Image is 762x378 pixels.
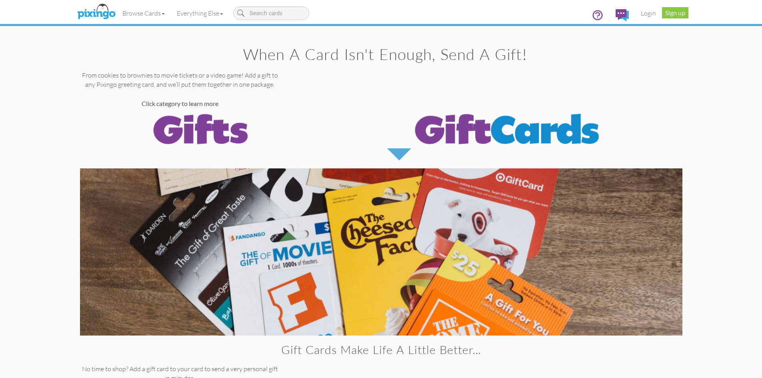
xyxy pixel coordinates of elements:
[387,108,627,148] img: gift-cards-toggle2.png
[88,344,674,356] h2: Gift cards make life a little better...
[80,168,682,336] img: gift-cards-banner.png
[233,6,309,20] input: Search cards
[635,3,662,23] a: Login
[116,3,171,23] a: Browse Cards
[662,7,688,18] a: Sign up
[75,2,118,22] img: pixingo logo
[80,71,280,89] p: From cookies to brownies to movie tickets or a video game! Add a gift to any Pixingo greeting car...
[616,9,629,21] img: comments.svg
[80,108,320,148] img: gifts-toggle.png
[88,46,682,63] h1: When a Card isn't enough, send a gift!
[142,100,218,107] strong: Click category to learn more
[171,3,229,23] a: Everything Else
